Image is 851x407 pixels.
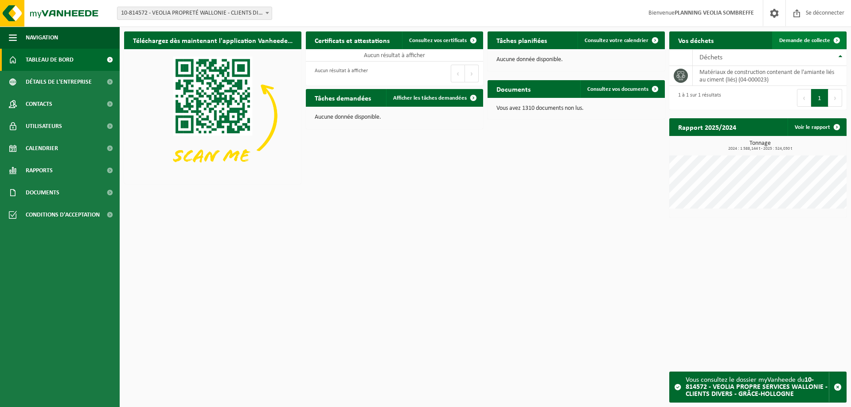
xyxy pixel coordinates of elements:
[675,10,754,16] font: PLANNING VEOLIA SOMBREFFE
[806,10,844,16] font: Se déconnecter
[587,86,648,92] font: Consultez vos documents
[26,35,58,41] font: Navigation
[750,140,771,147] font: Tonnage
[699,69,834,83] font: matériaux de construction contenant de l'amiante liés au ciment (liés) (04-000023)
[26,190,59,196] font: Documents
[315,95,371,102] font: Tâches demandées
[797,89,811,107] button: Précédent
[26,123,62,130] font: Utilisateurs
[795,124,830,130] font: Voir le rapport
[26,57,74,63] font: Tableau de bord
[686,376,828,398] font: 10-814572 - VEOLIA PROPRE SERVICES WALLONIE - CLIENTS DIVERS - GRÂCE-HOLLOGNE
[124,49,301,182] img: Téléchargez l'application VHEPlus
[678,93,721,98] font: 1 à 1 sur 1 résultats
[26,101,52,108] font: Contacts
[788,118,846,136] a: Voir le rapport
[678,124,736,132] font: Rapport 2025/2024
[364,52,425,59] font: Aucun résultat à afficher
[315,114,381,120] font: Aucune donnée disponible.
[648,10,675,16] font: Bienvenue
[699,54,722,61] font: Déchets
[580,80,664,98] a: Consultez vos documents
[496,56,563,63] font: Aucune donnée disponible.
[26,212,100,218] font: Conditions d'acceptation
[26,145,58,152] font: Calendrier
[585,38,648,43] font: Consultez votre calendrier
[409,38,467,43] font: Consultez vos certificats
[779,38,830,43] font: Demande de collecte
[496,86,531,93] font: Documents
[402,31,482,49] a: Consultez vos certificats
[26,167,53,174] font: Rapports
[117,7,272,19] span: 10-814572 - VEOLIA PROPRETÉ WALLONIE - CLIENTS DIVERS - GRÂCE-HOLLOGNE
[465,65,479,82] button: Suivant
[818,95,821,102] font: 1
[315,38,390,45] font: Certificats et attestations
[772,31,846,49] a: Demande de collecte
[811,89,828,107] button: 1
[133,38,295,45] font: Téléchargez dès maintenant l'application Vanheede+ !
[121,10,323,16] font: 10-814572 - VEOLIA PROPRETÉ WALLONIE - CLIENTS DIVERS - GRÂCE-HOLLOGNE
[386,89,482,107] a: Afficher les tâches demandées
[686,376,804,384] font: Vous consultez le dossier myVanheede du
[315,68,368,74] font: Aucun résultat à afficher
[393,95,467,101] font: Afficher les tâches demandées
[828,89,842,107] button: Suivant
[26,79,92,85] font: Détails de l'entreprise
[728,146,792,151] font: 2024 : 1 588,144 t - 2025 : 524,030 t
[496,38,547,45] font: Tâches planifiées
[678,38,714,45] font: Vos déchets
[496,105,584,112] font: Vous avez 1310 documents non lus.
[578,31,664,49] a: Consultez votre calendrier
[451,65,465,82] button: Précédent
